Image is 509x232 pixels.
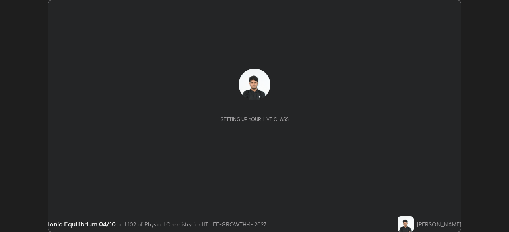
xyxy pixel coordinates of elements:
[398,216,414,232] img: 170c5537bf024b768ff3fa04235215ca.jpg
[239,69,270,100] img: 170c5537bf024b768ff3fa04235215ca.jpg
[119,220,122,228] div: •
[221,116,289,122] div: Setting up your live class
[48,219,116,229] div: Ionic Equilibrium 04/10
[125,220,266,228] div: L102 of Physical Chemistry for IIT JEE-GROWTH-1- 2027
[417,220,461,228] div: [PERSON_NAME]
